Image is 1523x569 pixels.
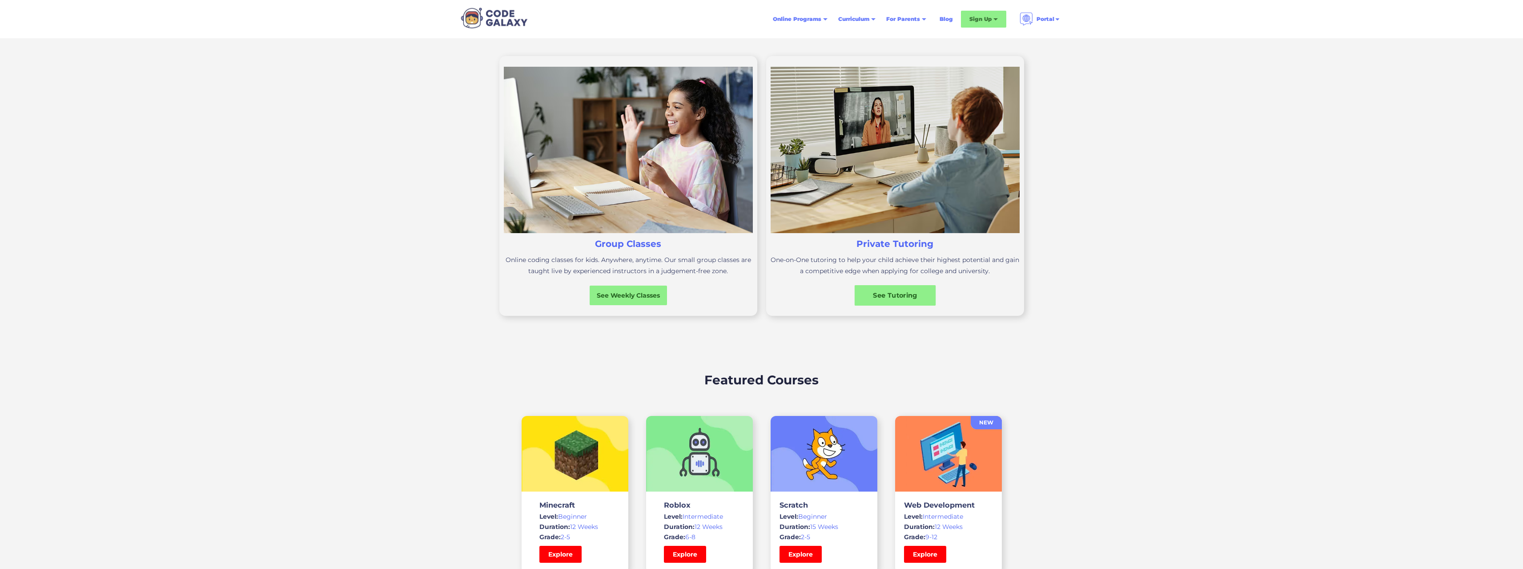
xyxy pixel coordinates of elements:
[664,546,706,563] a: Explore
[683,533,685,541] span: :
[780,522,868,531] div: 15 Weeks
[539,513,558,521] span: Level:
[854,291,936,300] div: See Tutoring
[780,533,801,541] span: Grade:
[904,522,993,531] div: 12 Weeks
[780,500,868,509] h3: Scratch
[969,15,992,24] div: Sign Up
[904,546,946,563] a: Explore
[595,238,661,250] h3: Group Classes
[771,254,1020,277] p: One-on-One tutoring to help your child achieve their highest potential and gain a competitive edg...
[504,254,753,277] p: Online coding classes for kids. Anywhere, anytime. Our small group classes are taught live by exp...
[664,500,735,509] h3: Roblox
[881,11,932,27] div: For Parents
[664,523,695,531] span: Duration:
[539,512,611,521] div: Beginner
[934,11,958,27] a: Blog
[856,238,933,250] h3: Private Tutoring
[664,533,735,541] div: 6-8
[539,500,611,509] h3: Minecraft
[1014,9,1066,29] div: Portal
[904,513,923,521] span: Level:
[904,533,925,541] span: Grade:
[904,500,993,509] h3: Web Development
[886,15,920,24] div: For Parents
[854,285,936,306] a: See Tutoring
[704,371,819,389] h2: Featured Courses
[539,546,582,563] a: Explore
[904,523,935,531] span: Duration:
[833,11,881,27] div: Curriculum
[539,533,611,541] div: 2-5
[590,291,667,300] div: See Weekly Classes
[961,11,1006,28] div: Sign Up
[664,533,683,541] span: Grade
[780,523,810,531] span: Duration:
[971,418,1002,427] div: NEW
[539,522,611,531] div: 12 Weeks
[780,513,798,521] span: Level:
[539,533,561,541] span: Grade:
[780,512,868,521] div: Beginner
[904,512,993,521] div: Intermediate
[773,15,821,24] div: Online Programs
[971,416,1002,429] a: NEW
[780,533,868,541] div: 2-5
[664,512,735,521] div: Intermediate
[768,11,833,27] div: Online Programs
[539,523,570,531] span: Duration:
[838,15,869,24] div: Curriculum
[664,522,735,531] div: 12 Weeks
[590,286,667,305] a: See Weekly Classes
[1037,15,1054,24] div: Portal
[664,513,683,521] span: Level:
[780,546,822,563] a: Explore
[904,533,993,541] div: 9-12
